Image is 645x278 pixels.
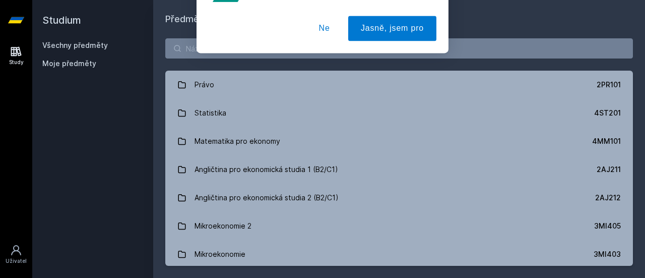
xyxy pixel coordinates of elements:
div: 2AJ211 [597,164,621,175]
div: Uživatel [6,257,27,265]
div: 3MI405 [594,221,621,231]
a: Angličtina pro ekonomická studia 1 (B2/C1) 2AJ211 [165,155,633,184]
div: Angličtina pro ekonomická studia 2 (B2/C1) [195,188,339,208]
div: 3MI403 [594,249,621,259]
button: Jasně, jsem pro [348,52,436,78]
img: notification icon [209,12,249,52]
div: [PERSON_NAME] dostávat tipy ohledně studia, nových testů, hodnocení učitelů a předmětů? [249,12,436,35]
a: Statistika 4ST201 [165,99,633,127]
div: Angličtina pro ekonomická studia 1 (B2/C1) [195,159,338,180]
a: Matematika pro ekonomy 4MM101 [165,127,633,155]
a: Mikroekonomie 2 3MI405 [165,212,633,240]
div: 4MM101 [592,136,621,146]
div: 4ST201 [594,108,621,118]
div: 2AJ212 [595,193,621,203]
div: Statistika [195,103,226,123]
a: Mikroekonomie 3MI403 [165,240,633,268]
div: Mikroekonomie [195,244,245,264]
div: Matematika pro ekonomy [195,131,280,151]
button: Ne [306,52,343,78]
a: Angličtina pro ekonomická studia 2 (B2/C1) 2AJ212 [165,184,633,212]
div: Mikroekonomie 2 [195,216,251,236]
a: Uživatel [2,239,30,270]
